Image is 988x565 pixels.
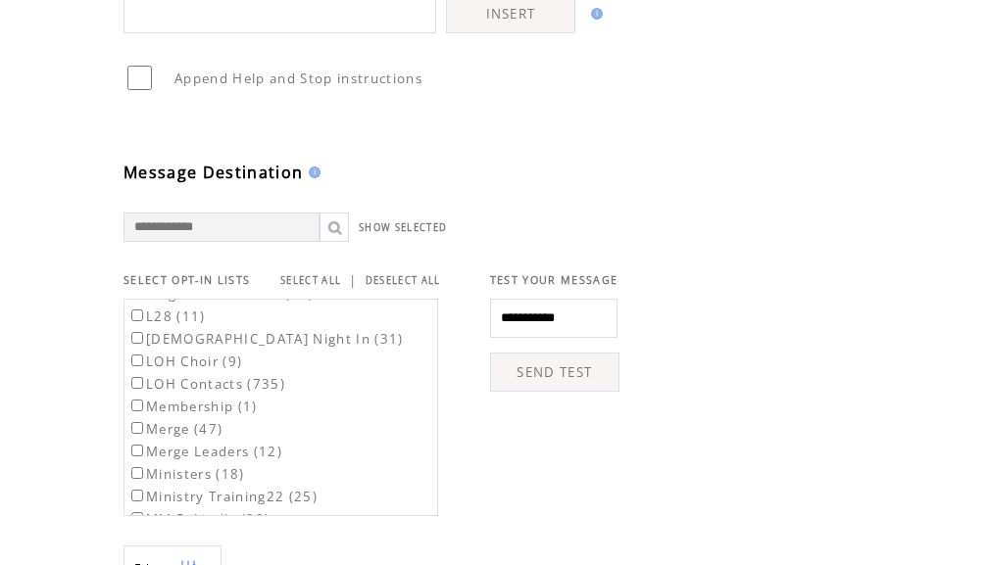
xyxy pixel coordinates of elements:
a: DESELECT ALL [366,274,441,287]
label: [DEMOGRAPHIC_DATA] Night In (31) [127,330,404,348]
a: SELECT ALL [280,274,341,287]
input: Ministry Training22 (25) [131,490,143,501]
img: help.gif [585,8,603,20]
span: | [349,271,357,289]
input: LOH Contacts (735) [131,377,143,389]
label: Membership (1) [127,398,258,415]
label: L28 (11) [127,307,206,325]
label: Merge (47) [127,420,222,438]
input: LOH Choir (9) [131,354,143,366]
input: Ministers (18) [131,467,143,479]
a: SEND TEST [490,353,619,392]
label: LOH Contacts (735) [127,375,285,393]
label: LOH Choir (9) [127,353,242,370]
input: L28 (11) [131,309,143,321]
a: SHOW SELECTED [359,221,447,234]
label: Ministers (18) [127,465,245,483]
input: [DEMOGRAPHIC_DATA] Night In (31) [131,332,143,344]
input: Merge Leaders (12) [131,445,143,456]
span: Message Destination [123,162,303,183]
label: Ministry Training22 (25) [127,488,318,505]
input: Membership (1) [131,400,143,411]
input: Merge (47) [131,422,143,434]
span: Append Help and Stop instructions [174,70,422,87]
label: MM Rekindle (20) [127,510,270,528]
span: TEST YOUR MESSAGE [490,273,618,287]
img: help.gif [303,166,321,178]
input: MM Rekindle (20) [131,512,143,524]
label: Merge Leaders (12) [127,443,282,460]
span: SELECT OPT-IN LISTS [123,273,250,287]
